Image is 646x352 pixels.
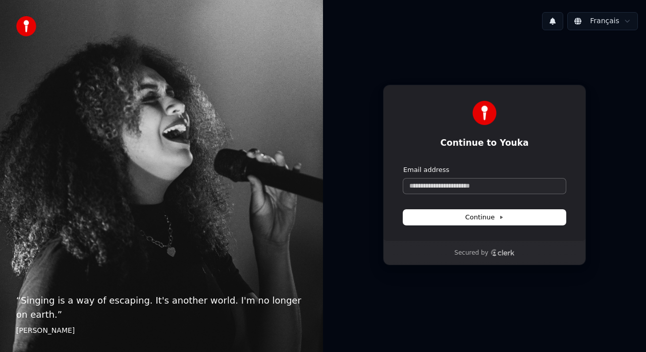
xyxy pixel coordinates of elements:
img: youka [16,16,36,36]
span: Continue [465,213,504,222]
img: Youka [472,101,497,125]
p: Secured by [454,249,488,257]
a: Clerk logo [491,249,515,256]
h1: Continue to Youka [403,137,566,149]
footer: [PERSON_NAME] [16,326,307,336]
label: Email address [403,165,449,174]
p: “ Singing is a way of escaping. It's another world. I'm no longer on earth. ” [16,294,307,322]
button: Continue [403,210,566,225]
